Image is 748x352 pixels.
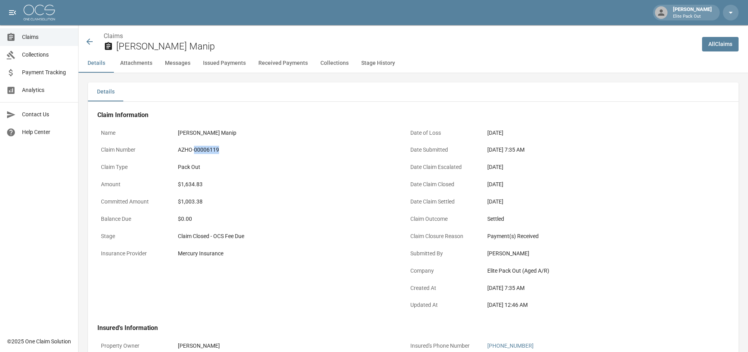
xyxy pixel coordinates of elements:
p: Submitted By [407,246,477,261]
p: Date Claim Closed [407,177,477,192]
span: Claims [22,33,72,41]
div: details tabs [88,82,739,101]
div: $1,003.38 [178,198,394,206]
p: Updated At [407,297,477,313]
div: [PERSON_NAME] Manip [178,129,394,137]
p: Date Claim Settled [407,194,477,209]
h2: [PERSON_NAME] Manip [116,41,696,52]
div: Payment(s) Received [487,232,703,240]
div: Pack Out [178,163,394,171]
span: Contact Us [22,110,72,119]
div: Settled [487,215,703,223]
div: © 2025 One Claim Solution [7,337,71,345]
span: Analytics [22,86,72,94]
p: Amount [97,177,168,192]
p: Claim Number [97,142,168,158]
p: Created At [407,280,477,296]
div: [PERSON_NAME] [487,249,703,258]
button: Issued Payments [197,54,252,73]
button: Received Payments [252,54,314,73]
p: Elite Pack Out [673,13,712,20]
span: Collections [22,51,72,59]
button: open drawer [5,5,20,20]
div: Claim Closed - OCS Fee Due [178,232,394,240]
p: Date of Loss [407,125,477,141]
div: [DATE] [487,163,703,171]
div: [DATE] 7:35 AM [487,146,703,154]
div: [DATE] 12:46 AM [487,301,703,309]
p: Stage [97,229,168,244]
a: AllClaims [702,37,739,51]
p: Claim Type [97,159,168,175]
span: Payment Tracking [22,68,72,77]
div: [PERSON_NAME] [670,5,715,20]
p: Name [97,125,168,141]
button: Details [79,54,114,73]
button: Details [88,82,123,101]
button: Stage History [355,54,401,73]
nav: breadcrumb [104,31,696,41]
div: Elite Pack Out (Aged A/R) [487,267,703,275]
img: ocs-logo-white-transparent.png [24,5,55,20]
div: anchor tabs [79,54,748,73]
div: $1,634.83 [178,180,394,189]
p: Insurance Provider [97,246,168,261]
p: Balance Due [97,211,168,227]
div: [DATE] 7:35 AM [487,284,703,292]
div: [DATE] [487,198,703,206]
div: AZHO-00006119 [178,146,394,154]
div: $0.00 [178,215,394,223]
div: Mercury Insurance [178,249,394,258]
div: [PERSON_NAME] [178,342,394,350]
button: Attachments [114,54,159,73]
button: Collections [314,54,355,73]
div: [DATE] [487,180,703,189]
h4: Claim Information [97,111,707,119]
button: Messages [159,54,197,73]
span: Help Center [22,128,72,136]
a: [PHONE_NUMBER] [487,343,534,349]
p: Claim Closure Reason [407,229,477,244]
p: Date Submitted [407,142,477,158]
a: Claims [104,32,123,40]
p: Claim Outcome [407,211,477,227]
p: Company [407,263,477,279]
div: [DATE] [487,129,703,137]
h4: Insured's Information [97,324,707,332]
p: Committed Amount [97,194,168,209]
p: Date Claim Escalated [407,159,477,175]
